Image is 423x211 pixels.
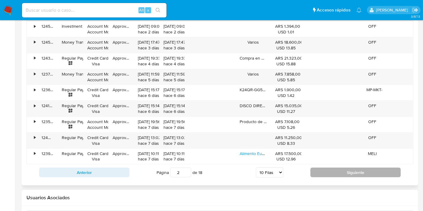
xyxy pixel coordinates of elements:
h2: Usuarios Asociados [26,195,413,201]
span: Alt [139,7,144,13]
button: search-icon [152,6,164,14]
a: Notificaciones [356,8,362,13]
span: 3.157.3 [411,14,420,19]
input: Buscar usuario o caso... [22,6,166,14]
span: s [147,7,149,13]
p: belen.palamara@mercadolibre.com [376,7,410,13]
span: Accesos rápidos [317,7,350,13]
a: Salir [412,7,418,13]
